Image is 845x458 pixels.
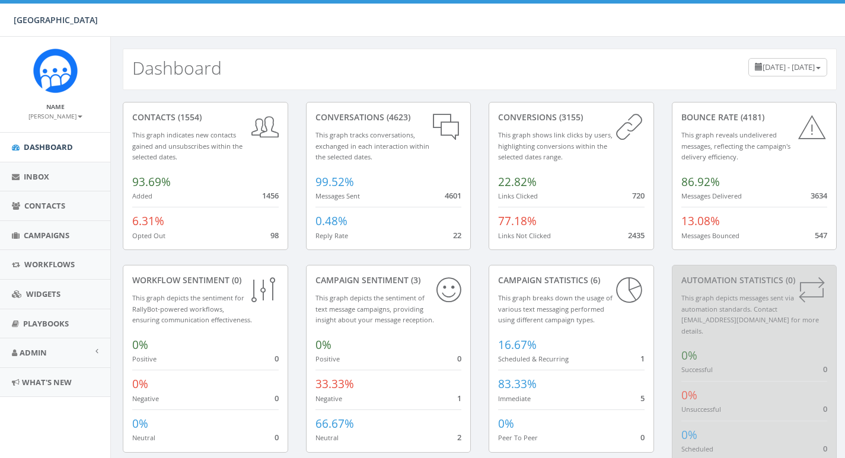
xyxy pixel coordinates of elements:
[498,376,537,392] span: 83.33%
[811,190,827,201] span: 3634
[557,111,583,123] span: (3155)
[132,394,159,403] small: Negative
[132,111,279,123] div: contacts
[33,49,78,93] img: Rally_Corp_Icon.png
[498,130,613,161] small: This graph shows link clicks by users, highlighting conversions within the selected dates range.
[262,190,279,201] span: 1456
[275,432,279,443] span: 0
[681,427,697,443] span: 0%
[315,191,360,200] small: Messages Sent
[275,393,279,403] span: 0
[498,111,645,123] div: conversions
[24,230,69,241] span: Campaigns
[315,337,331,353] span: 0%
[498,354,569,363] small: Scheduled & Recurring
[315,394,342,403] small: Negative
[14,14,98,25] span: [GEOGRAPHIC_DATA]
[24,200,65,211] span: Contacts
[628,230,645,241] span: 2435
[270,230,279,241] span: 98
[681,293,819,335] small: This graph depicts messages sent via automation standards. Contact [EMAIL_ADDRESS][DOMAIN_NAME] f...
[315,376,354,392] span: 33.33%
[445,190,461,201] span: 4601
[498,191,538,200] small: Links Clicked
[738,111,764,123] span: (4181)
[498,337,537,353] span: 16.67%
[132,433,155,442] small: Neutral
[24,259,75,270] span: Workflows
[498,231,551,240] small: Links Not Clicked
[22,377,72,387] span: What's New
[28,110,82,121] a: [PERSON_NAME]
[132,376,148,392] span: 0%
[457,353,461,364] span: 0
[315,433,339,442] small: Neutral
[315,231,348,240] small: Reply Rate
[498,174,537,190] span: 22.82%
[132,130,243,161] small: This graph indicates new contacts gained and unsubscribes within the selected dates.
[681,444,713,453] small: Scheduled
[132,174,171,190] span: 93.69%
[275,353,279,364] span: 0
[498,274,645,286] div: Campaign Statistics
[315,174,354,190] span: 99.52%
[453,230,461,241] span: 22
[640,432,645,443] span: 0
[409,274,420,286] span: (3)
[498,433,538,442] small: Peer To Peer
[763,62,815,72] span: [DATE] - [DATE]
[588,274,600,286] span: (6)
[783,274,795,286] span: (0)
[229,274,241,286] span: (0)
[315,354,340,363] small: Positive
[681,213,720,229] span: 13.08%
[640,353,645,364] span: 1
[315,274,462,286] div: Campaign Sentiment
[681,174,720,190] span: 86.92%
[20,347,47,358] span: Admin
[498,416,514,431] span: 0%
[132,231,165,240] small: Opted Out
[315,130,429,161] small: This graph tracks conversations, exchanged in each interaction within the selected dates.
[681,111,828,123] div: Bounce Rate
[23,318,69,329] span: Playbooks
[457,432,461,443] span: 2
[681,387,697,403] span: 0%
[176,111,202,123] span: (1554)
[132,213,164,229] span: 6.31%
[132,337,148,353] span: 0%
[823,403,827,414] span: 0
[132,274,279,286] div: Workflow Sentiment
[681,231,739,240] small: Messages Bounced
[815,230,827,241] span: 547
[384,111,410,123] span: (4623)
[640,393,645,403] span: 5
[24,142,73,152] span: Dashboard
[823,364,827,374] span: 0
[681,405,721,414] small: Unsuccessful
[28,112,82,120] small: [PERSON_NAME]
[498,213,537,229] span: 77.18%
[498,293,613,324] small: This graph breaks down the usage of various text messaging performed using different campaign types.
[632,190,645,201] span: 720
[26,289,60,299] span: Widgets
[498,394,531,403] small: Immediate
[132,293,252,324] small: This graph depicts the sentiment for RallyBot-powered workflows, ensuring communication effective...
[681,348,697,363] span: 0%
[315,213,347,229] span: 0.48%
[681,191,742,200] small: Messages Delivered
[681,130,790,161] small: This graph reveals undelivered messages, reflecting the campaign's delivery efficiency.
[315,111,462,123] div: conversations
[681,274,828,286] div: Automation Statistics
[315,293,434,324] small: This graph depicts the sentiment of text message campaigns, providing insight about your message ...
[132,191,152,200] small: Added
[315,416,354,431] span: 66.67%
[24,171,49,182] span: Inbox
[681,365,713,374] small: Successful
[132,416,148,431] span: 0%
[457,393,461,403] span: 1
[823,443,827,454] span: 0
[132,354,157,363] small: Positive
[132,58,222,78] h2: Dashboard
[46,103,65,111] small: Name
